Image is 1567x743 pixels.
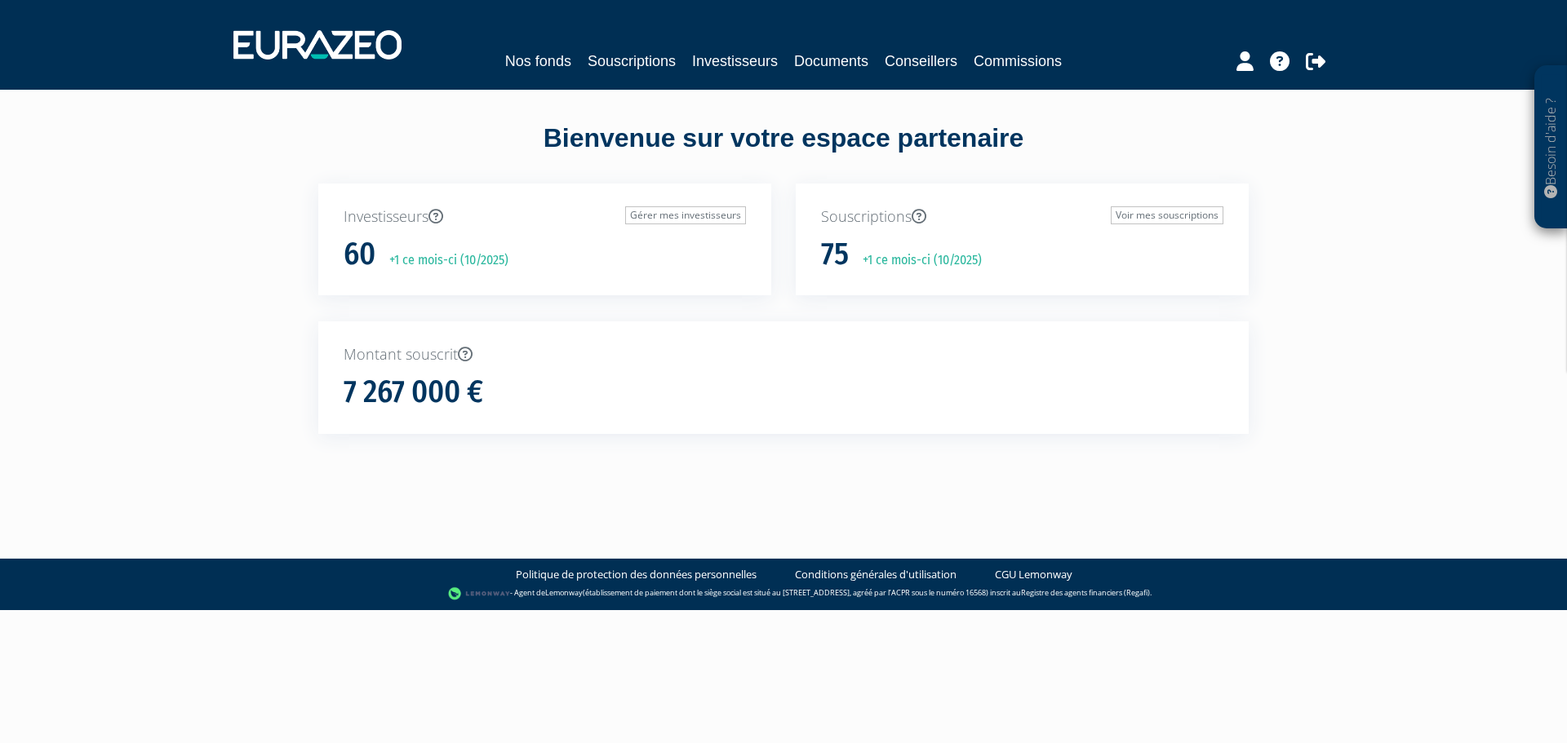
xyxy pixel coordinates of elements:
[344,375,483,409] h1: 7 267 000 €
[1021,587,1150,598] a: Registre des agents financiers (Regafi)
[625,206,746,224] a: Gérer mes investisseurs
[1542,74,1560,221] p: Besoin d'aide ?
[795,567,957,582] a: Conditions générales d'utilisation
[344,237,375,272] h1: 60
[378,251,508,270] p: +1 ce mois-ci (10/2025)
[885,50,957,73] a: Conseillers
[692,50,778,73] a: Investisseurs
[306,120,1261,184] div: Bienvenue sur votre espace partenaire
[545,587,583,598] a: Lemonway
[448,586,511,602] img: logo-lemonway.png
[1111,206,1223,224] a: Voir mes souscriptions
[851,251,982,270] p: +1 ce mois-ci (10/2025)
[516,567,757,582] a: Politique de protection des données personnelles
[974,50,1062,73] a: Commissions
[821,237,849,272] h1: 75
[995,567,1072,582] a: CGU Lemonway
[233,30,402,60] img: 1732889491-logotype_eurazeo_blanc_rvb.png
[344,206,746,228] p: Investisseurs
[794,50,868,73] a: Documents
[821,206,1223,228] p: Souscriptions
[505,50,571,73] a: Nos fonds
[588,50,676,73] a: Souscriptions
[16,586,1551,602] div: - Agent de (établissement de paiement dont le siège social est situé au [STREET_ADDRESS], agréé p...
[344,344,1223,365] p: Montant souscrit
